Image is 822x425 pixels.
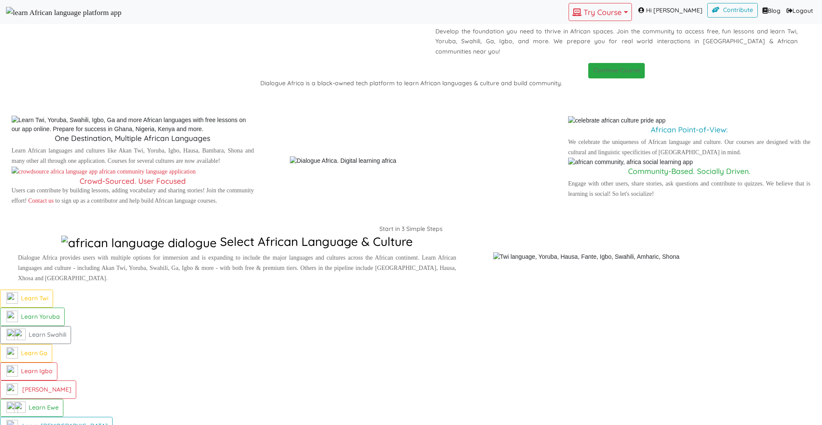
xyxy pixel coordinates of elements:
a: Logout [783,3,816,19]
img: learn African language platform app [6,7,122,18]
p: Dialogue Africa is a black-owned tech platform to learn African languages & culture and build com... [6,78,816,89]
img: flag-tanzania.fe228584.png [6,329,18,340]
img: kenya.f9bac8fe.png [14,329,26,340]
a: Crowd-Sourced. User Focused [12,168,254,186]
p: Users can contribute by building lessons, adding vocabulary and sharing stories! Join the communi... [12,186,254,206]
img: flag-nigeria.710e75b6.png [6,311,18,322]
button: Continue Course [588,63,645,78]
h5: Community-Based. Socially Driven. [568,167,810,176]
h5: Crowd-Sourced. User Focused [12,177,254,186]
p: We celebrate the uniqueness of African language and culture. Our courses are designed with the cu... [568,137,810,158]
p: Continue Course [593,66,640,76]
img: burkina-faso.42b537ce.png [6,383,18,395]
button: Try Course [569,3,632,21]
span: Hi [PERSON_NAME] [632,3,707,18]
img: flag-nigeria.710e75b6.png [6,365,18,377]
img: african language dialogue [61,236,217,250]
h5: African Point-of-View: [568,125,810,134]
img: Learn Twi, Yoruba, Swahili, Igbo, Ga and more African languages with free lessons on our app onli... [12,116,254,134]
img: flag-ghana.106b55d9.png [6,292,18,304]
p: Learn African languages and cultures like Akan Twi, Yoruba, Igbo, Hausa, Bambara, Shona and many ... [12,146,254,166]
a: Blog [758,3,783,19]
h2: Select African Language & Culture [18,234,456,250]
img: flag-ghana.106b55d9.png [14,401,26,413]
a: Contribute [707,3,758,18]
img: african community, africa social learning app [568,158,693,167]
img: crowdsource africa language app african community language application [12,167,196,177]
img: flag-ghana.106b55d9.png [6,347,18,359]
img: Dialogue Africa. Digital learning africa [290,156,396,165]
p: Develop the foundation you need to thrive in African spaces. Join the community to access free, f... [435,27,798,57]
p: Engage with other users, share stories, ask questions and contribute to quizzes. We believe that ... [568,179,810,199]
img: Twi language, Yoruba, Hausa, Fante, Igbo, Swahili, Amharic, Shona [487,252,686,261]
p: Dialogue Africa provides users with multiple options for immersion and is expanding to include th... [18,253,456,283]
img: togo.0c01db91.png [6,401,18,413]
h5: One Destination, Multiple African Languages [12,134,254,143]
a: Contact us [27,198,56,204]
img: celebrate african culture pride app [568,116,666,125]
